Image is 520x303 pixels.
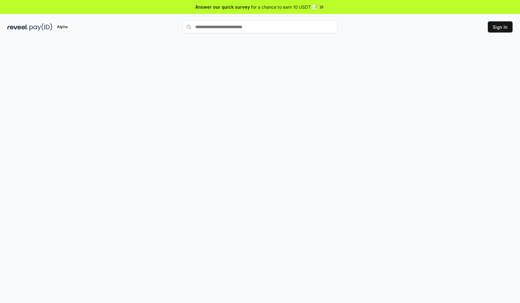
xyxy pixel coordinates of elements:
[488,21,513,32] button: Sign In
[251,4,317,10] span: for a chance to earn 10 USDT 📝
[54,23,71,31] div: Alpha
[195,4,250,10] span: Answer our quick survey
[29,23,52,31] img: pay_id
[7,23,28,31] img: reveel_dark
